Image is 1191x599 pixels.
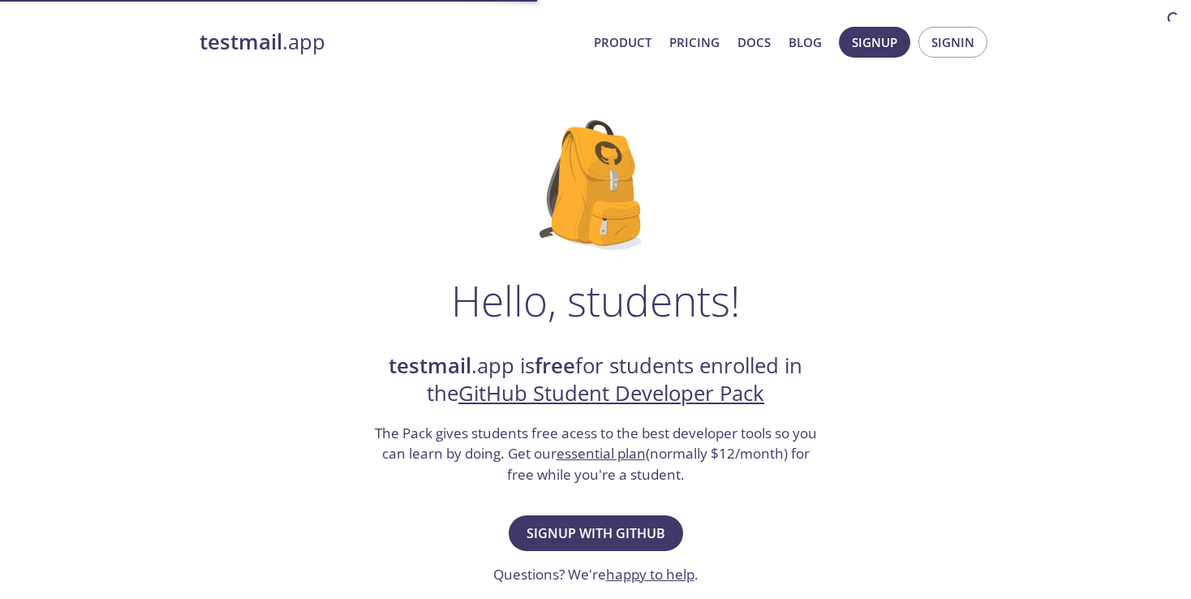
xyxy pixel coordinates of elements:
[594,32,651,53] a: Product
[451,276,740,325] h1: Hello, students!
[789,32,822,53] a: Blog
[509,515,683,551] button: Signup with GitHub
[372,423,819,485] h3: The Pack gives students free acess to the best developer tools so you can learn by doing. Get our...
[918,27,987,58] button: Signin
[200,28,282,56] strong: testmail
[557,444,646,463] a: essential plan
[540,120,652,250] img: github-student-backpack.png
[606,565,694,584] a: happy to help
[669,32,720,53] a: Pricing
[389,351,471,380] strong: testmail
[527,522,665,545] span: Signup with GitHub
[852,32,897,53] span: Signup
[493,564,699,585] h3: Questions? We're .
[458,379,764,407] a: GitHub Student Developer Pack
[931,32,974,53] span: Signin
[535,351,575,380] strong: free
[200,28,581,56] a: testmail.app
[372,352,819,408] h2: .app is for students enrolled in the
[839,27,910,58] button: Signup
[737,32,771,53] a: Docs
